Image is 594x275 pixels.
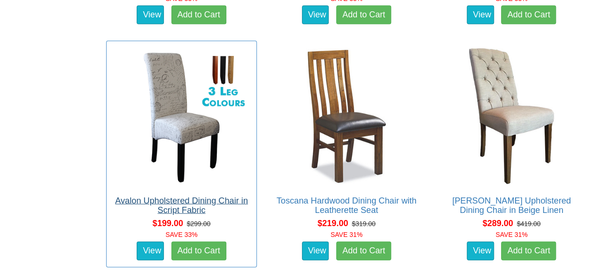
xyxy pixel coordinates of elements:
[495,231,527,238] font: SAVE 31%
[467,242,494,260] a: View
[441,46,582,187] img: Felice Upholstered Dining Chair in Beige Linen
[277,196,417,215] a: Toscana Hardwood Dining Chair with Leatherette Seat
[317,219,348,228] span: $219.00
[336,242,391,260] a: Add to Cart
[517,220,540,228] del: $419.00
[452,196,571,215] a: [PERSON_NAME] Upholstered Dining Chair in Beige Linen
[171,6,226,24] a: Add to Cart
[137,242,164,260] a: View
[331,231,363,238] font: SAVE 31%
[171,242,226,260] a: Add to Cart
[483,219,513,228] span: $289.00
[111,46,252,187] img: Avalon Upholstered Dining Chair in Script Fabric
[336,6,391,24] a: Add to Cart
[276,46,417,187] img: Toscana Hardwood Dining Chair with Leatherette Seat
[137,6,164,24] a: View
[115,196,248,215] a: Avalon Upholstered Dining Chair in Script Fabric
[187,220,211,228] del: $299.00
[153,219,183,228] span: $199.00
[467,6,494,24] a: View
[302,6,329,24] a: View
[165,231,197,238] font: SAVE 33%
[302,242,329,260] a: View
[501,242,556,260] a: Add to Cart
[501,6,556,24] a: Add to Cart
[352,220,376,228] del: $319.00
